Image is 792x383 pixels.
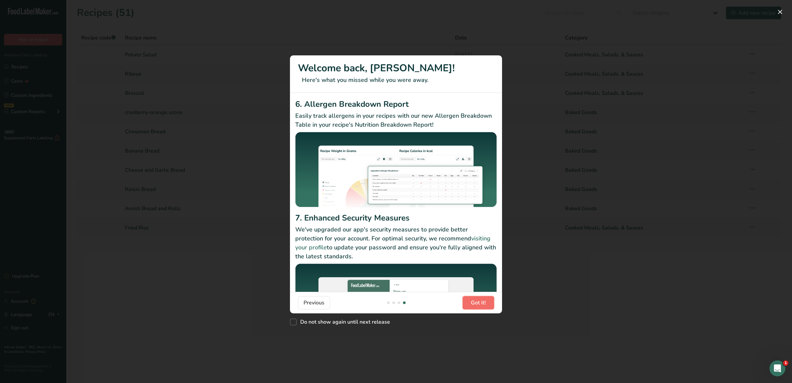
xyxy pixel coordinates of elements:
[295,212,497,224] h2: 7. Enhanced Security Measures
[297,319,390,325] span: Do not show again until next release
[471,299,486,307] span: Got it!
[295,264,497,339] img: Enhanced Security Measures
[298,296,330,309] button: Previous
[304,299,324,307] span: Previous
[295,111,497,129] p: Easily track allergens in your recipes with our new Allergen Breakdown Table in your recipe's Nut...
[295,234,490,251] a: visiting your profile
[295,98,497,110] h2: 6. Allergen Breakdown Report
[769,360,785,376] iframe: Intercom live chat
[298,61,494,76] h1: Welcome back, [PERSON_NAME]!
[298,76,494,85] p: Here's what you missed while you were away.
[463,296,494,309] button: Got it!
[295,225,497,261] p: We've upgraded our app's security measures to provide better protection for your account. For opt...
[295,132,497,210] img: Allergen Breakdown Report
[783,360,788,366] span: 1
